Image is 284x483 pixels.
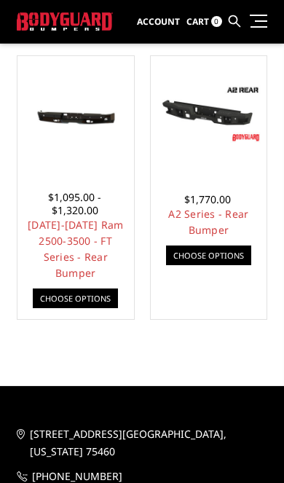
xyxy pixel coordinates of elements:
[17,401,267,418] h5: contact
[137,15,180,28] span: Account
[186,15,209,28] span: Cart
[48,190,101,217] span: $1,095.00 - $1,320.00
[166,246,251,265] a: Choose Options
[28,218,123,280] a: [DATE]-[DATE] Ram 2500-3500 - FT Series - Rear Bumper
[30,425,248,460] span: [STREET_ADDRESS] [GEOGRAPHIC_DATA], [US_STATE] 75460
[168,207,248,237] a: A2 Series - Rear Bumper
[211,16,222,27] span: 0
[186,3,222,41] a: Cart 0
[21,60,130,169] a: 2010-2018 Ram 2500-3500 - FT Series - Rear Bumper 2010-2018 Ram 2500-3500 - FT Series - Rear Bumper
[21,90,130,138] img: 2010-2018 Ram 2500-3500 - FT Series - Rear Bumper
[184,192,231,206] span: $1,770.00
[137,3,180,41] a: Account
[154,83,264,144] img: A2 Series - Rear Bumper
[33,288,118,308] a: Choose Options
[154,60,264,169] a: A2 Series - Rear Bumper A2 Series - Rear Bumper
[17,12,112,31] img: BODYGUARD BUMPERS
